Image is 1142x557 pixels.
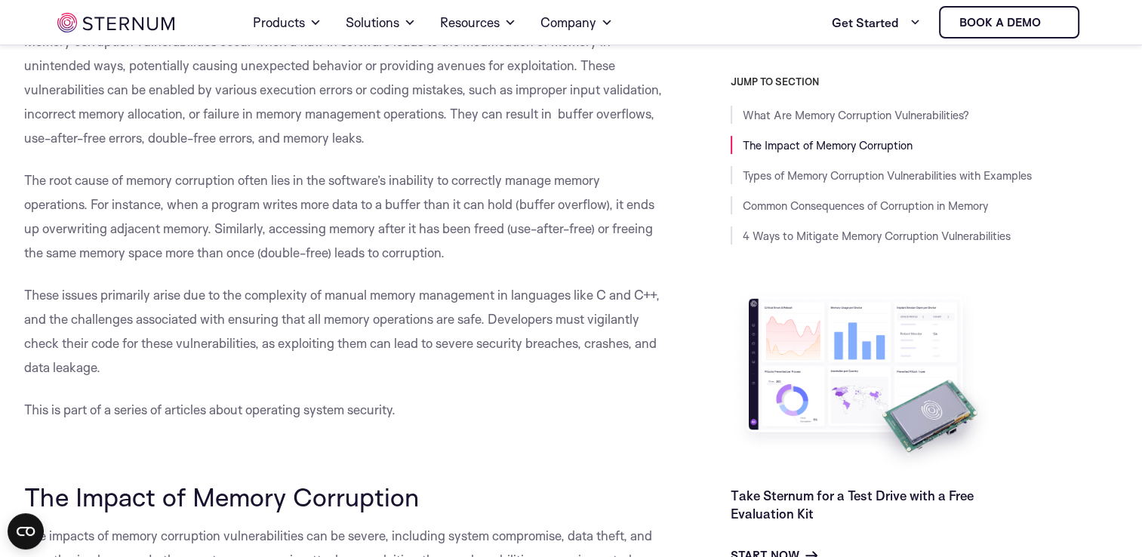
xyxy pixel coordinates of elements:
[832,8,921,38] a: Get Started
[24,33,662,146] span: Memory corruption vulnerabilities occur when a flaw in software leads to the modification of memo...
[540,2,613,44] a: Company
[743,138,913,152] a: The Impact of Memory Corruption
[1047,17,1059,29] img: sternum iot
[346,2,416,44] a: Solutions
[743,198,988,213] a: Common Consequences of Corruption in Memory
[743,108,969,122] a: What Are Memory Corruption Vulnerabilities?
[253,2,322,44] a: Products
[731,287,995,475] img: Take Sternum for a Test Drive with a Free Evaluation Kit
[743,229,1011,243] a: 4 Ways to Mitigate Memory Corruption Vulnerabilities
[24,481,419,512] span: The Impact of Memory Corruption
[731,488,974,522] a: Take Sternum for a Test Drive with a Free Evaluation Kit
[440,2,516,44] a: Resources
[939,6,1079,38] a: Book a demo
[731,75,1119,88] h3: JUMP TO SECTION
[24,172,654,260] span: The root cause of memory corruption often lies in the software’s inability to correctly manage me...
[8,513,44,549] button: Open CMP widget
[24,402,396,417] span: This is part of a series of articles about operating system security.
[743,168,1032,183] a: Types of Memory Corruption Vulnerabilities with Examples
[24,287,660,375] span: These issues primarily arise due to the complexity of manual memory management in languages like ...
[57,13,174,32] img: sternum iot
